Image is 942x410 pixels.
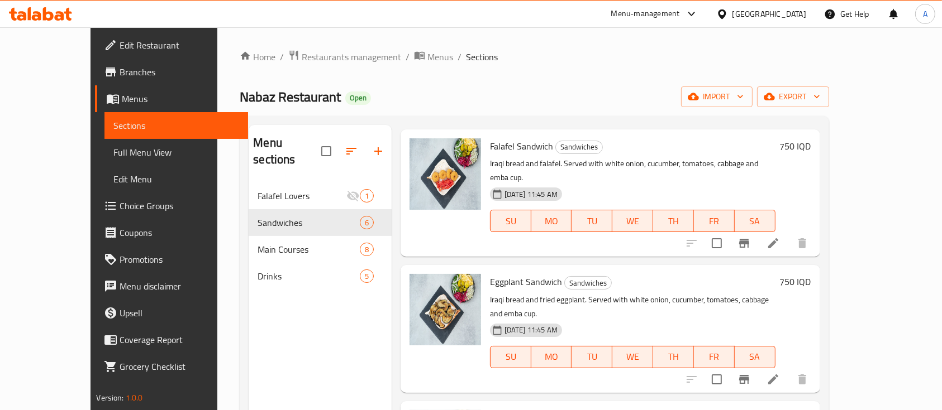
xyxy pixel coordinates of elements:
[120,333,239,346] span: Coverage Report
[531,346,572,368] button: MO
[490,138,553,155] span: Falafel Sandwich
[653,346,694,368] button: TH
[576,349,608,365] span: TU
[780,274,811,290] h6: 750 IQD
[120,226,239,239] span: Coupons
[694,346,735,368] button: FR
[95,273,248,300] a: Menu disclaimer
[249,182,392,209] div: Falafel Lovers1
[694,210,735,232] button: FR
[767,373,780,386] a: Edit menu item
[739,213,771,229] span: SA
[490,346,531,368] button: SU
[345,93,371,103] span: Open
[495,213,527,229] span: SU
[249,178,392,294] nav: Menu sections
[458,50,462,64] li: /
[658,349,689,365] span: TH
[490,273,562,290] span: Eggplant Sandwich
[95,32,248,59] a: Edit Restaurant
[565,277,611,290] span: Sandwiches
[732,8,806,20] div: [GEOGRAPHIC_DATA]
[572,210,612,232] button: TU
[780,138,811,154] h6: 750 IQD
[360,271,373,282] span: 5
[698,213,730,229] span: FR
[360,269,374,283] div: items
[612,210,653,232] button: WE
[95,192,248,219] a: Choice Groups
[120,65,239,79] span: Branches
[555,141,603,154] div: Sandwiches
[410,274,481,345] img: Eggplant Sandwich
[113,172,239,186] span: Edit Menu
[96,390,123,405] span: Version:
[617,349,649,365] span: WE
[258,243,359,256] span: Main Courses
[739,349,771,365] span: SA
[490,293,776,321] p: Iraqi bread and fried eggplant. Served with white onion, cucumber, tomatoes, cabbage and emba cup.
[536,213,568,229] span: MO
[253,134,321,168] h2: Menu sections
[120,360,239,373] span: Grocery Checklist
[258,189,346,202] span: Falafel Lovers
[427,50,453,64] span: Menus
[789,230,816,257] button: delete
[735,210,776,232] button: SA
[95,300,248,326] a: Upsell
[240,50,829,64] nav: breadcrumb
[120,279,239,293] span: Menu disclaimer
[280,50,284,64] li: /
[360,191,373,201] span: 1
[126,390,143,405] span: 1.0.0
[302,50,401,64] span: Restaurants management
[766,90,820,104] span: export
[414,50,453,64] a: Menus
[731,230,758,257] button: Branch-specific-item
[95,353,248,380] a: Grocery Checklist
[120,38,239,52] span: Edit Restaurant
[120,199,239,213] span: Choice Groups
[612,346,653,368] button: WE
[500,189,562,200] span: [DATE] 11:45 AM
[789,366,816,393] button: delete
[365,138,392,165] button: Add section
[466,50,498,64] span: Sections
[611,7,680,21] div: Menu-management
[757,86,829,107] button: export
[240,50,275,64] a: Home
[95,59,248,85] a: Branches
[531,210,572,232] button: MO
[690,90,744,104] span: import
[249,209,392,236] div: Sandwiches6
[564,276,612,290] div: Sandwiches
[95,246,248,273] a: Promotions
[113,146,239,159] span: Full Menu View
[490,210,531,232] button: SU
[338,138,365,165] span: Sort sections
[122,92,239,105] span: Menus
[120,253,239,266] span: Promotions
[572,346,612,368] button: TU
[315,139,338,163] span: Select all sections
[240,84,341,109] span: Nabaz Restaurant
[767,237,780,250] a: Edit menu item
[104,166,248,192] a: Edit Menu
[113,119,239,132] span: Sections
[923,8,927,20] span: A
[681,86,753,107] button: import
[536,349,568,365] span: MO
[95,85,248,112] a: Menus
[735,346,776,368] button: SA
[705,368,729,391] span: Select to update
[258,269,359,283] span: Drinks
[731,366,758,393] button: Branch-specific-item
[95,326,248,353] a: Coverage Report
[258,216,359,229] span: Sandwiches
[556,141,602,153] span: Sandwiches
[658,213,689,229] span: TH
